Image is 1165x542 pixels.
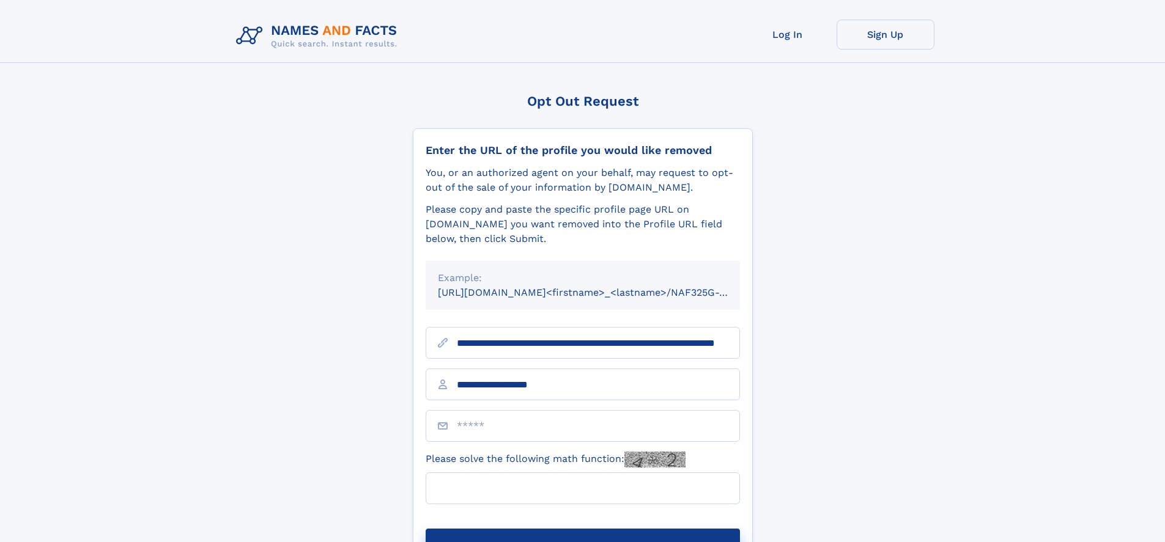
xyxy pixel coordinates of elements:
[413,93,753,109] div: Opt Out Request
[438,271,728,285] div: Example:
[426,166,740,195] div: You, or an authorized agent on your behalf, may request to opt-out of the sale of your informatio...
[231,20,407,53] img: Logo Names and Facts
[426,144,740,157] div: Enter the URL of the profile you would like removed
[438,287,763,298] small: [URL][DOMAIN_NAME]<firstname>_<lastname>/NAF325G-xxxxxxxx
[837,20,934,49] a: Sign Up
[426,452,686,467] label: Please solve the following math function:
[739,20,837,49] a: Log In
[426,202,740,246] div: Please copy and paste the specific profile page URL on [DOMAIN_NAME] you want removed into the Pr...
